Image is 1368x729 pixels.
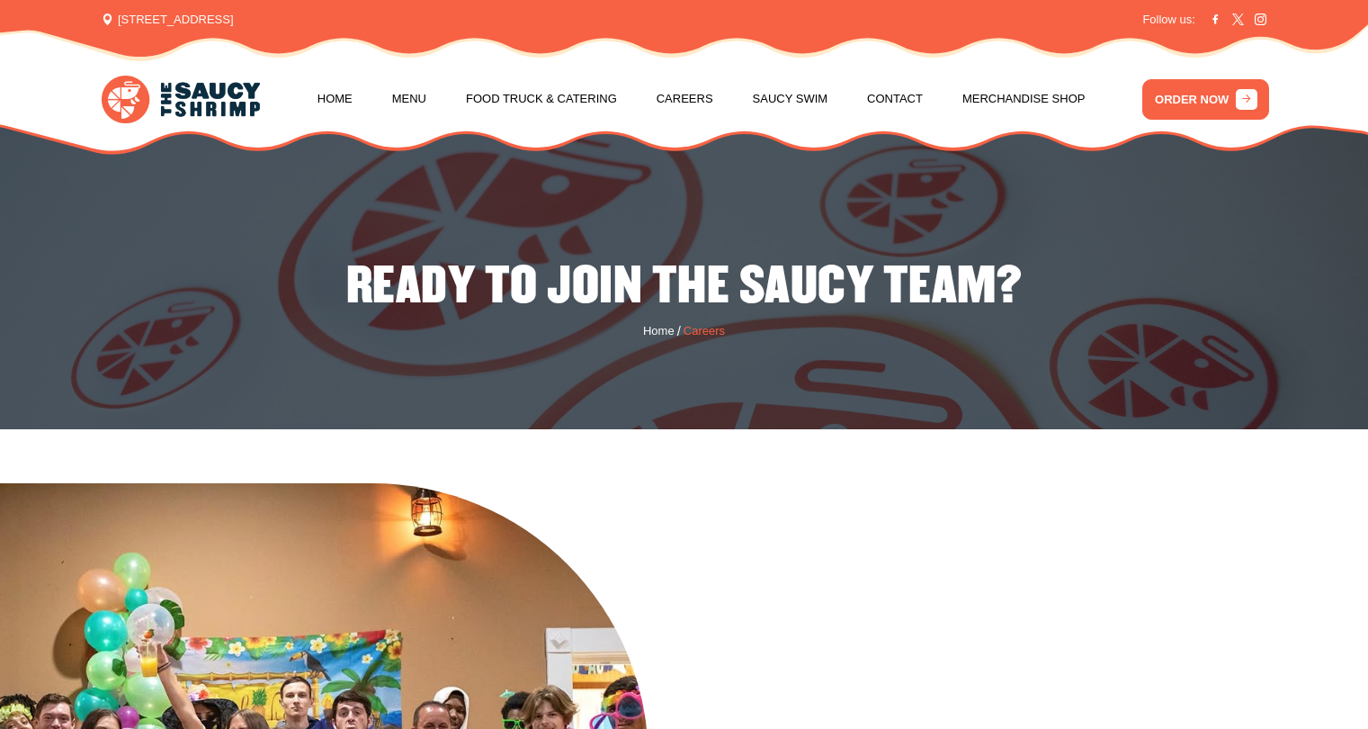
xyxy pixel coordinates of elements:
span: Follow us: [1142,11,1195,29]
a: Home [643,322,675,340]
a: Contact [867,65,923,133]
a: ORDER NOW [1142,79,1269,120]
a: Merchandise Shop [962,65,1086,133]
img: logo [102,76,260,123]
h2: READY TO JOIN THE SAUCY TEAM? [13,257,1355,317]
span: / [677,321,681,342]
span: Careers [684,322,725,340]
a: Saucy Swim [753,65,828,133]
a: Careers [657,65,713,133]
a: Food Truck & Catering [466,65,617,133]
span: [STREET_ADDRESS] [102,11,233,29]
a: Menu [392,65,426,133]
a: Home [317,65,353,133]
